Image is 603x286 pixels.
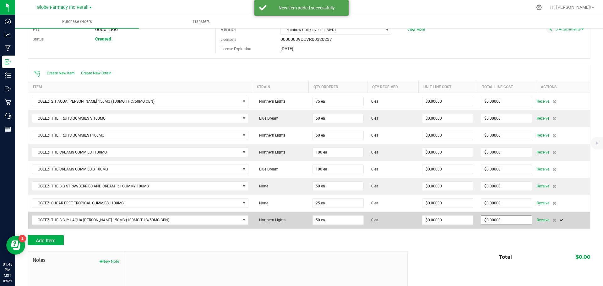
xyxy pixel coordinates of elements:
[32,199,240,208] span: OGEEZ! SUGAR FREE TROPICAL GUMMIES I 100MG
[371,200,378,206] span: 0 ea
[481,97,532,106] input: $0.00000
[36,238,56,244] span: Add Item
[5,59,11,65] inline-svg: Inbound
[537,165,549,173] span: Receive
[32,97,240,106] span: OGEEZ! 2:1 AQUA [PERSON_NAME] 150MG (100MG THC/50MG CBN)
[422,148,473,157] input: $0.00000
[481,216,532,224] input: $0.00000
[537,182,549,190] span: Receive
[220,35,236,44] label: License #
[481,148,532,157] input: $0.00000
[537,216,549,224] span: Receive
[256,150,285,154] span: Northern Lights
[5,72,11,78] inline-svg: Inventory
[256,99,285,104] span: Northern Lights
[367,81,419,93] th: Qty Received
[3,278,12,283] p: 09/24
[100,259,119,264] button: New Note
[33,256,119,264] span: Notes
[32,148,240,157] span: OGEEZ! THE CREAMS GUMMIES I 100MG
[371,116,378,121] span: 0 ea
[32,114,240,123] span: OGEEZ! THE FRUITS GUMMIES S 100MG
[15,15,139,28] a: Purchase Orders
[481,114,532,123] input: $0.00000
[256,133,285,138] span: Northern Lights
[535,4,543,10] div: Manage settings
[33,35,44,44] label: Status
[54,19,100,24] span: Purchase Orders
[481,199,532,208] input: $0.00000
[371,99,378,104] span: 0 ea
[536,81,590,93] th: Actions
[47,71,75,75] span: Create New Item
[537,115,549,122] span: Receive
[5,99,11,105] inline-svg: Retail
[5,86,11,92] inline-svg: Outbound
[481,131,532,140] input: $0.00000
[313,216,363,224] input: 0 ea
[139,15,263,28] a: Transfers
[309,81,367,93] th: Qty Ordered
[537,148,549,156] span: Receive
[33,25,39,34] label: PO
[5,45,11,51] inline-svg: Manufacturing
[422,182,473,191] input: $0.00000
[313,131,363,140] input: 0 ea
[3,262,12,278] p: 01:43 PM MST
[556,27,584,31] a: 0 Attachments
[550,5,591,10] span: Hi, [PERSON_NAME]!
[5,18,11,24] inline-svg: Dashboard
[313,199,363,208] input: 0 ea
[37,5,89,10] span: Globe Farmacy Inc Retail
[32,182,240,191] span: OGEEZ! THE BIG STRAWBERRIES AND CREAM 1:1 GUMMY 100MG
[256,116,279,121] span: Blue Dream
[5,32,11,38] inline-svg: Analytics
[270,5,344,11] div: New item added successfully.
[537,132,549,139] span: Receive
[371,217,378,223] span: 0 ea
[537,199,549,207] span: Receive
[371,132,378,138] span: 0 ea
[371,183,378,189] span: 0 ea
[422,97,473,106] input: $0.00000
[220,46,251,52] label: License Expiration
[34,71,41,77] span: Scan packages to receive
[422,216,473,224] input: $0.00000
[32,165,240,174] span: OGEEZ! THE CREAMS GUMMIES S 100MG
[371,149,378,155] span: 0 ea
[576,254,590,260] span: $0.00
[256,184,268,188] span: None
[6,236,25,255] iframe: Resource center
[32,131,240,140] span: OGEEZ! THE FRUITS GUMMIES I 100MG
[313,114,363,123] input: 0 ea
[256,218,285,222] span: Northern Lights
[81,71,111,75] span: Create New Strain
[477,81,536,93] th: Total Line Cost
[371,166,378,172] span: 0 ea
[5,113,11,119] inline-svg: Call Center
[537,98,549,105] span: Receive
[313,165,363,174] input: 0 ea
[313,148,363,157] input: 0 ea
[422,199,473,208] input: $0.00000
[481,182,532,191] input: $0.00000
[280,37,332,42] span: 00000039DCVR00320237
[422,131,473,140] input: $0.00000
[19,235,26,242] iframe: Resource center unread badge
[313,97,363,106] input: 0 ea
[499,254,512,260] span: Total
[95,36,111,41] span: Created
[5,126,11,132] inline-svg: Reports
[422,114,473,123] input: $0.00000
[418,81,477,93] th: Unit Line Cost
[32,216,240,224] span: OGEEZ! THE BIG 2:1 AQUA [PERSON_NAME] 150MG (100MG THC/50MG CBN)
[407,27,425,32] a: View More
[281,25,383,34] span: Rainbow Collective Inc (MED)
[313,182,363,191] input: 0 ea
[184,19,218,24] span: Transfers
[256,167,279,171] span: Blue Dream
[422,165,473,174] input: $0.00000
[280,46,293,51] span: [DATE]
